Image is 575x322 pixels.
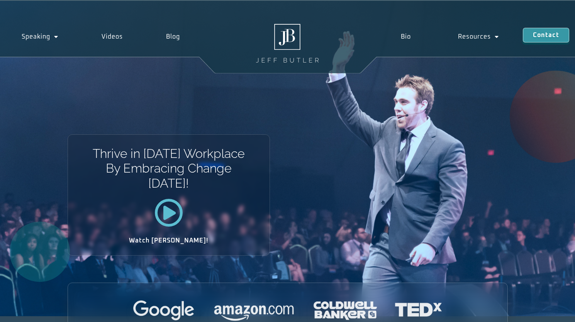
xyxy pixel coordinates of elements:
[92,146,245,191] h1: Thrive in [DATE] Workplace By Embracing Change [DATE]!
[523,28,569,42] a: Contact
[80,28,144,46] a: Videos
[434,28,522,46] a: Resources
[377,28,522,46] nav: Menu
[377,28,434,46] a: Bio
[144,28,202,46] a: Blog
[95,237,243,244] h2: Watch [PERSON_NAME]!
[533,32,559,38] span: Contact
